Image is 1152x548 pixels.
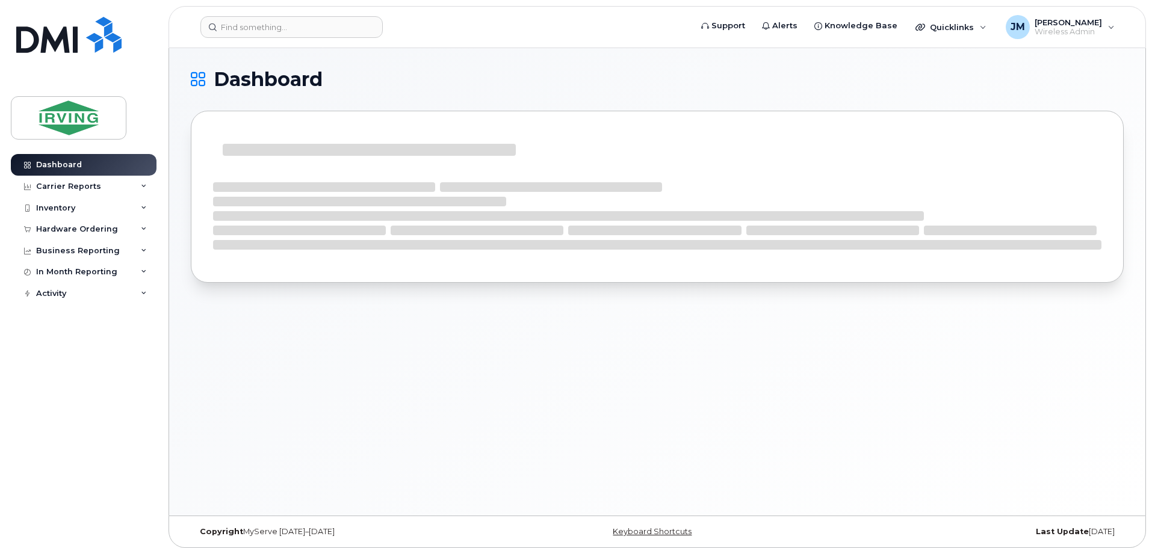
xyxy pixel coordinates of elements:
div: [DATE] [813,527,1124,537]
div: MyServe [DATE]–[DATE] [191,527,502,537]
span: Dashboard [214,70,323,88]
strong: Last Update [1036,527,1089,536]
strong: Copyright [200,527,243,536]
a: Keyboard Shortcuts [613,527,692,536]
